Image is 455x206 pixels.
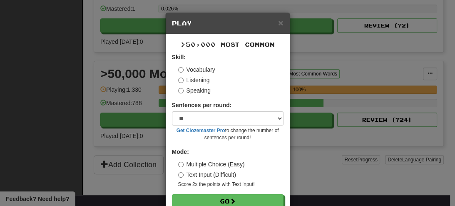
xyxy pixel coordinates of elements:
[178,86,211,95] label: Speaking
[178,88,184,93] input: Speaking
[172,101,232,109] label: Sentences per round:
[172,127,283,141] small: to change the number of sentences per round!
[181,41,275,48] span: >50,000 Most Common
[178,67,184,73] input: Vocabulary
[178,76,210,84] label: Listening
[178,78,184,83] input: Listening
[172,54,186,60] strong: Skill:
[178,162,184,167] input: Multiple Choice (Easy)
[178,172,184,178] input: Text Input (Difficult)
[178,171,236,179] label: Text Input (Difficult)
[278,18,283,28] span: ×
[172,19,283,28] h5: Play
[177,128,225,133] a: Get Clozemaster Pro
[178,160,245,168] label: Multiple Choice (Easy)
[178,181,283,188] small: Score 2x the points with Text Input !
[178,65,215,74] label: Vocabulary
[172,148,189,155] strong: Mode:
[278,18,283,27] button: Close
